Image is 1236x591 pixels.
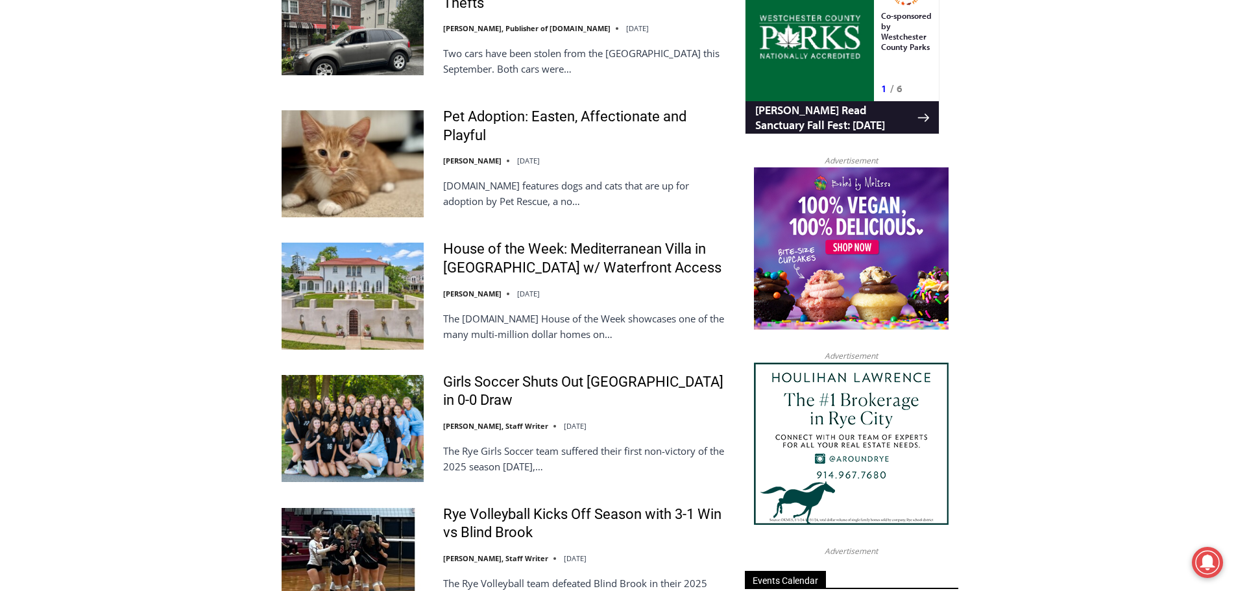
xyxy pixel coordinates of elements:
time: [DATE] [626,23,649,33]
img: Pet Adoption: Easten, Affectionate and Playful [282,110,424,217]
a: Girls Soccer Shuts Out [GEOGRAPHIC_DATA] in 0-0 Draw [443,373,728,410]
a: [PERSON_NAME] [443,156,502,165]
span: Events Calendar [745,571,826,588]
a: Intern @ [DOMAIN_NAME] [312,126,629,162]
a: [PERSON_NAME], Staff Writer [443,553,548,563]
a: House of the Week: Mediterranean Villa in [GEOGRAPHIC_DATA] w/ Waterfront Access [443,240,728,277]
a: Rye Volleyball Kicks Off Season with 3-1 Win vs Blind Brook [443,505,728,542]
img: Baked by Melissa [754,167,949,330]
time: [DATE] [564,553,587,563]
div: Located at [STREET_ADDRESS][PERSON_NAME] [134,81,191,155]
span: Advertisement [812,154,891,167]
img: s_800_29ca6ca9-f6cc-433c-a631-14f6620ca39b.jpeg [1,1,129,129]
div: "I learned about the history of a place I’d honestly never considered even as a resident of [GEOG... [328,1,613,126]
span: Intern @ [DOMAIN_NAME] [339,129,601,158]
p: The [DOMAIN_NAME] House of the Week showcases one of the many multi-million dollar homes on… [443,311,728,342]
img: Houlihan Lawrence The #1 Brokerage in Rye City [754,363,949,525]
div: 1 [136,110,142,123]
img: Girls Soccer Shuts Out Eastchester in 0-0 Draw [282,375,424,481]
span: Advertisement [812,545,891,557]
a: Pet Adoption: Easten, Affectionate and Playful [443,108,728,145]
a: [PERSON_NAME] Read Sanctuary Fall Fest: [DATE] [1,129,194,162]
a: [PERSON_NAME] [443,289,502,298]
a: [PERSON_NAME], Staff Writer [443,421,548,431]
time: [DATE] [517,156,540,165]
div: Co-sponsored by Westchester County Parks [136,38,188,106]
span: Open Tues. - Sun. [PHONE_NUMBER] [4,134,127,183]
a: Open Tues. - Sun. [PHONE_NUMBER] [1,130,130,162]
p: [DOMAIN_NAME] features dogs and cats that are up for adoption by Pet Rescue, a no… [443,178,728,209]
time: [DATE] [517,289,540,298]
p: The Rye Girls Soccer team suffered their first non-victory of the 2025 season [DATE],… [443,443,728,474]
time: [DATE] [564,421,587,431]
img: House of the Week: Mediterranean Villa in Mamaroneck w/ Waterfront Access [282,243,424,349]
div: 6 [152,110,158,123]
div: / [145,110,149,123]
h4: [PERSON_NAME] Read Sanctuary Fall Fest: [DATE] [10,130,173,160]
p: Two cars have been stolen from the [GEOGRAPHIC_DATA] this September. Both cars were… [443,45,728,77]
span: Advertisement [812,350,891,362]
a: [PERSON_NAME], Publisher of [DOMAIN_NAME] [443,23,611,33]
